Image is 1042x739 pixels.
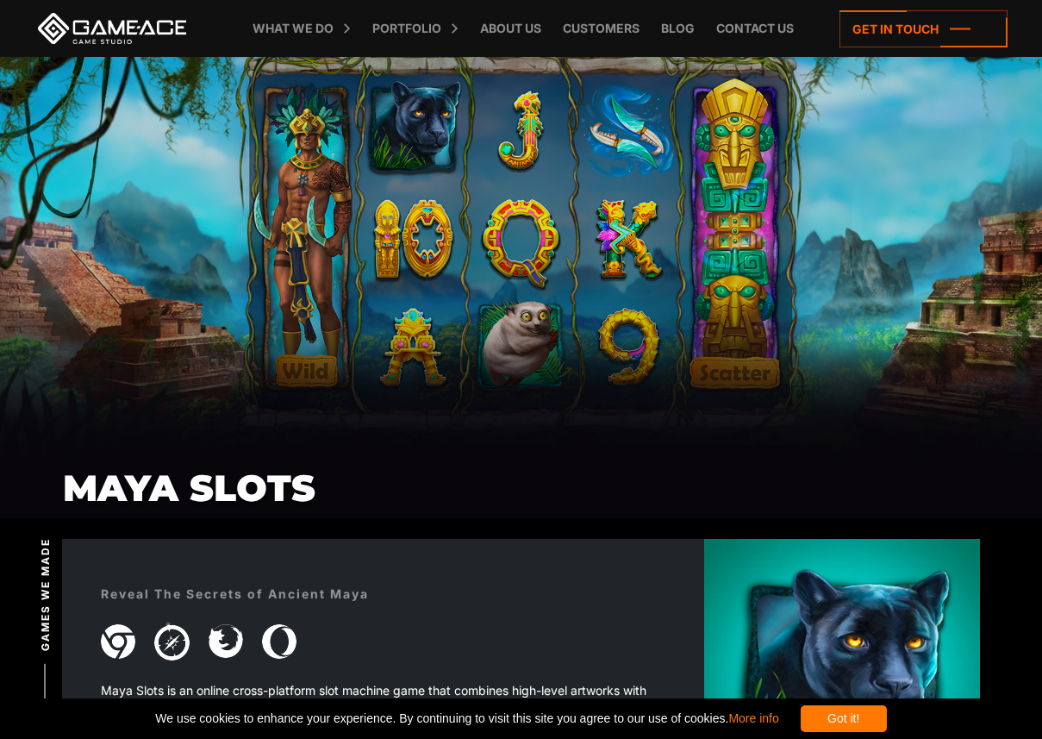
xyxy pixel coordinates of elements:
[101,585,369,603] div: Reveal The Secrets of Ancient Maya
[38,537,53,650] span: Games we made
[839,10,1008,47] a: Get in touch
[63,468,981,509] h1: Maya Slots
[209,624,243,658] img: Image — Reveal The Secrets of Ancient Maya
[801,705,887,732] div: Got it!
[101,624,135,659] img: Image — Reveal The Secrets of Ancient Maya
[155,705,778,732] span: We use cookies to enhance your experience. By continuing to visit this site you agree to our use ...
[154,623,190,661] img: Image — Reveal The Secrets of Ancient Maya
[262,624,296,659] img: Image — Reveal The Secrets of Ancient Maya
[728,711,778,725] a: More info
